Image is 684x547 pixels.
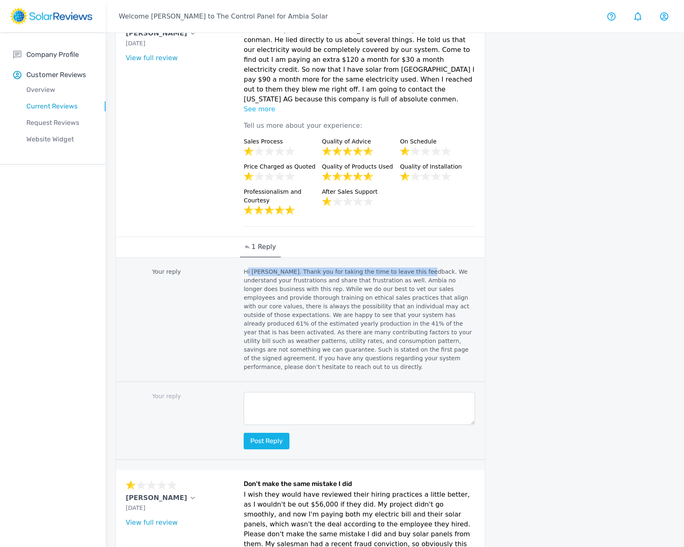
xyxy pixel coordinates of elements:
a: Website Widget [13,131,106,148]
p: See more [244,104,475,114]
a: Current Reviews [13,98,106,115]
p: On Schedule [400,137,475,146]
p: The sales representative [PERSON_NAME] is a complete liar and conman. He lied directly to us abou... [244,25,475,104]
p: Customer Reviews [26,70,86,80]
p: Quality of Products Used [322,162,397,171]
p: [PERSON_NAME] [126,28,187,38]
p: Quality of Advice [322,137,397,146]
p: Request Reviews [13,118,106,128]
p: Your reply [126,268,239,276]
h6: Don't make the same mistake I did [244,480,475,490]
button: Post reply [244,433,289,449]
p: [PERSON_NAME] [126,493,187,503]
a: View full review [126,519,178,526]
a: Overview [13,82,106,98]
p: Current Reviews [13,101,106,111]
a: Request Reviews [13,115,106,131]
p: Welcome [PERSON_NAME] to The Control Panel for Ambia Solar [119,12,328,21]
p: Company Profile [26,49,79,60]
p: 1 Reply [252,242,276,252]
p: Professionalism and Courtesy [244,188,318,205]
a: View full review [126,54,178,62]
p: Hi [PERSON_NAME]. Thank you for taking the time to leave this feedback. We understand your frustr... [244,268,475,371]
span: [DATE] [126,505,145,511]
p: Tell us more about your experience: [244,114,475,137]
p: Sales Process [244,137,318,146]
p: Your reply [126,392,239,401]
p: Price Charged as Quoted [244,162,318,171]
p: After Sales Support [322,188,397,196]
p: Website Widget [13,134,106,144]
p: Quality of Installation [400,162,475,171]
p: Overview [13,85,106,95]
span: [DATE] [126,40,145,47]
